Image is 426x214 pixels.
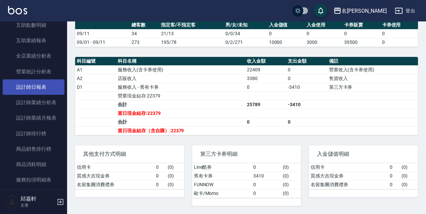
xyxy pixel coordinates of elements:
td: 歐卡/Momo [192,189,252,198]
td: 195/78 [159,38,224,47]
td: D1 [75,83,116,91]
a: 商品銷售排行榜 [3,141,64,157]
td: ( 0 ) [281,180,301,189]
td: ( 0 ) [166,180,184,189]
th: 收入金額 [245,57,286,66]
td: 0 [252,180,281,189]
td: 質感大吉現金券 [75,171,154,180]
th: 男/女/未知 [224,21,267,29]
button: 登出 [392,5,418,17]
td: -3410 [286,83,327,91]
td: 服務收入 - 舊有卡券 [116,83,245,91]
td: 服務收入(含卡券使用) [116,65,245,74]
td: 名留集團消費禮券 [309,180,388,189]
td: 0 [342,29,380,38]
td: 第三方卡券 [327,83,418,91]
td: 店販收入 [116,74,245,83]
th: 總客數 [130,21,160,29]
td: 0 [286,74,327,83]
td: 名留集團消費禮券 [75,180,154,189]
th: 卡券販賣 [342,21,380,29]
td: 合計 [116,100,245,109]
td: 0 [380,38,418,47]
td: ( 0 ) [400,180,418,189]
td: ( 0 ) [166,163,184,172]
td: 質感大吉現金券 [309,171,388,180]
td: 10000 [267,38,305,47]
th: 卡券使用 [380,21,418,29]
td: 0 [286,65,327,74]
button: save [314,4,327,17]
a: 設計師排行榜 [3,126,64,141]
td: 0 [154,180,166,189]
h5: 邱嘉軒 [20,196,55,202]
td: 0 [154,163,166,172]
td: Line酷券 [192,163,252,172]
td: 0 [305,29,342,38]
th: 備註 [327,57,418,66]
th: 入金儲值 [267,21,305,29]
img: Person [5,195,19,209]
td: 0 [388,163,400,172]
td: 0 [245,83,286,91]
a: 設計師業績分析表 [3,95,64,110]
td: 信用卡 [309,163,388,172]
td: 0/2/271 [224,38,267,47]
td: 0/0/34 [224,29,267,38]
button: 名[PERSON_NAME] [331,4,389,18]
td: 09/11 [75,29,130,38]
span: 其他支付方式明細 [83,151,176,157]
table: a dense table [192,163,301,198]
td: 0 [388,180,400,189]
td: 當日現金結存（含自購）:22379 [116,126,245,135]
td: 營業現金結存:22379 [116,91,245,100]
td: A2 [75,74,116,83]
td: ( 0 ) [400,171,418,180]
a: 商品消耗明細 [3,157,64,172]
td: 21/13 [159,29,224,38]
td: ( 0 ) [400,163,418,172]
td: 0 [286,118,327,126]
th: 指定客/不指定客 [159,21,224,29]
td: 34 [130,29,160,38]
td: 273 [130,38,160,47]
a: 全店業績分析表 [3,48,64,64]
td: 3410 [252,171,281,180]
div: 名[PERSON_NAME] [341,7,387,15]
a: 設計師業績月報表 [3,110,64,126]
td: 0 [252,163,281,172]
td: 25789 [245,100,286,109]
td: 0 [252,189,281,198]
td: 3380 [245,74,286,83]
td: 39500 [342,38,380,47]
a: 設計師日報表 [3,79,64,95]
td: 22409 [245,65,286,74]
td: ( 0 ) [281,189,301,198]
td: 09/01 - 09/11 [75,38,130,47]
img: Logo [8,6,27,14]
td: 舊有卡券 [192,171,252,180]
th: 科目名稱 [116,57,245,66]
td: FUNNOW [192,180,252,189]
td: 當日現金結存:22379 [116,109,245,118]
td: 0 [154,171,166,180]
th: 科目編號 [75,57,116,66]
span: 入金儲值明細 [317,151,410,157]
td: 3000 [305,38,342,47]
table: a dense table [75,21,418,47]
td: 營業收入(含卡券使用) [327,65,418,74]
a: 服務扣項明細表 [3,172,64,188]
table: a dense table [75,163,184,189]
td: -3410 [286,100,327,109]
a: 單一服務項目查詢 [3,188,64,203]
th: 入金使用 [305,21,342,29]
td: ( 0 ) [166,171,184,180]
td: 0 [388,171,400,180]
p: 主管 [20,202,55,208]
td: 售貨收入 [327,74,418,83]
a: 互助點數明細 [3,17,64,33]
span: 第三方卡券明細 [200,151,293,157]
td: 信用卡 [75,163,154,172]
th: 支出金額 [286,57,327,66]
td: 0 [245,118,286,126]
